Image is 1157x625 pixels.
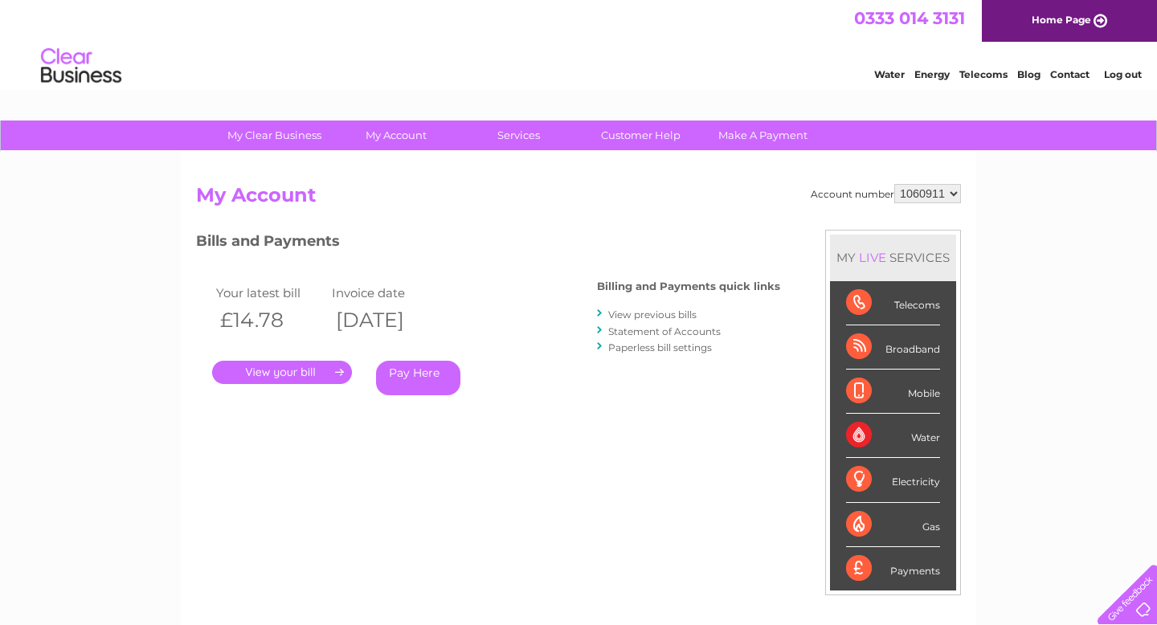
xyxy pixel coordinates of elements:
a: . [212,361,352,384]
div: Electricity [846,458,940,502]
a: Contact [1050,68,1090,80]
a: Blog [1017,68,1040,80]
div: Payments [846,547,940,590]
a: Statement of Accounts [608,325,721,337]
a: View previous bills [608,308,697,321]
div: Mobile [846,370,940,414]
a: Telecoms [959,68,1008,80]
a: Pay Here [376,361,460,395]
a: 0333 014 3131 [854,8,965,28]
a: Energy [914,68,950,80]
a: Services [452,121,585,150]
div: Water [846,414,940,458]
th: £14.78 [212,304,328,337]
h2: My Account [196,184,961,214]
a: Water [874,68,905,80]
h4: Billing and Payments quick links [597,280,780,292]
h3: Bills and Payments [196,230,780,258]
div: Gas [846,503,940,547]
th: [DATE] [328,304,444,337]
div: Telecoms [846,281,940,325]
a: Make A Payment [697,121,829,150]
img: logo.png [40,42,122,91]
div: LIVE [856,250,889,265]
div: Broadband [846,325,940,370]
div: MY SERVICES [830,235,956,280]
a: Paperless bill settings [608,341,712,353]
div: Clear Business is a trading name of Verastar Limited (registered in [GEOGRAPHIC_DATA] No. 3667643... [200,9,959,78]
a: Log out [1104,68,1142,80]
a: Customer Help [574,121,707,150]
td: Invoice date [328,282,444,304]
a: My Clear Business [208,121,341,150]
div: Account number [811,184,961,203]
a: My Account [330,121,463,150]
td: Your latest bill [212,282,328,304]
